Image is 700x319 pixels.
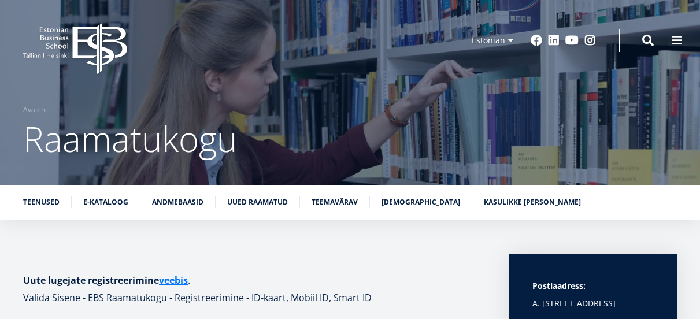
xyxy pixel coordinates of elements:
a: Youtube [565,35,579,46]
p: A. [STREET_ADDRESS] [532,295,654,312]
strong: Uute lugejate registreerimine [23,274,188,287]
a: Teenused [23,196,60,208]
a: Linkedin [548,35,560,46]
a: [DEMOGRAPHIC_DATA] [382,196,460,208]
strong: Postiaadress: [532,280,586,291]
a: Andmebaasid [152,196,203,208]
a: Facebook [531,35,542,46]
a: E-kataloog [83,196,128,208]
a: veebis [159,272,188,289]
a: Instagram [584,35,596,46]
a: Avaleht [23,104,47,116]
span: Raamatukogu [23,115,237,162]
a: Kasulikke [PERSON_NAME] [484,196,581,208]
h1: . Valida Sisene - EBS Raamatukogu - Registreerimine - ID-kaart, Mobiil ID, Smart ID [23,272,486,306]
a: Uued raamatud [227,196,288,208]
a: Teemavärav [312,196,358,208]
